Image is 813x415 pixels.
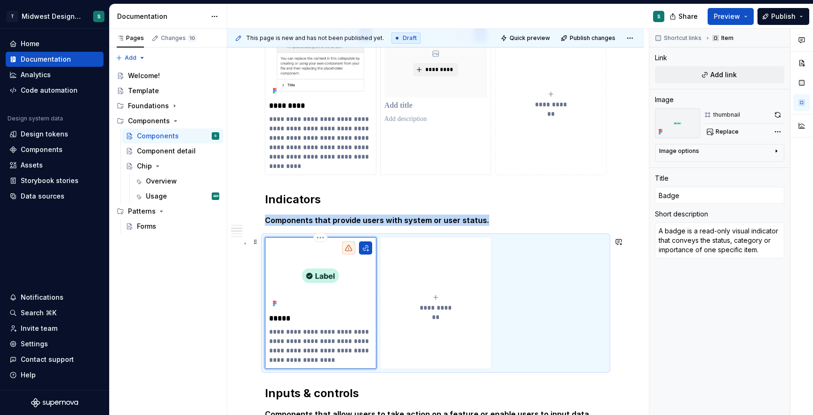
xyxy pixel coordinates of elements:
[21,339,48,349] div: Settings
[137,146,196,156] div: Component detail
[655,53,667,63] div: Link
[657,13,661,20] div: S
[113,113,223,128] div: Components
[131,189,223,204] a: UsageAM
[6,189,104,204] a: Data sources
[6,352,104,367] button: Contact support
[137,222,156,231] div: Forms
[510,34,550,42] span: Quick preview
[131,174,223,189] a: Overview
[128,101,169,111] div: Foundations
[708,8,754,25] button: Preview
[6,158,104,173] a: Assets
[21,308,56,318] div: Search ⌘K
[265,215,489,225] strong: Components that provide users with system or user status.
[498,32,554,45] button: Quick preview
[113,68,223,83] a: Welcome!
[21,39,40,48] div: Home
[269,29,372,97] img: 8d9ad130-8e70-44dd-a0dd-0b494c863715.png
[655,223,784,258] textarea: A badge is a read-only visual indicator that conveys the status, category or importance of one sp...
[21,324,57,333] div: Invite team
[6,290,104,305] button: Notifications
[122,144,223,159] a: Component detail
[161,34,197,42] div: Changes
[21,293,64,302] div: Notifications
[757,8,809,25] button: Publish
[146,192,167,201] div: Usage
[8,115,63,122] div: Design system data
[6,127,104,142] a: Design tokens
[6,36,104,51] a: Home
[6,52,104,67] a: Documentation
[128,86,159,96] div: Template
[655,209,708,219] div: Short description
[21,55,71,64] div: Documentation
[122,128,223,144] a: ComponentsS
[113,98,223,113] div: Foundations
[6,321,104,336] a: Invite team
[21,176,79,185] div: Storybook stories
[403,34,417,42] span: Draft
[117,12,206,21] div: Documentation
[655,174,669,183] div: Title
[128,116,170,126] div: Components
[655,95,674,104] div: Image
[21,370,36,380] div: Help
[710,70,737,80] span: Add link
[655,108,700,138] img: 6d6233f2-3c5e-44f8-b1cf-5dcafa9ee3a2.png
[6,173,104,188] a: Storybook stories
[655,187,784,204] input: Add title
[31,398,78,407] svg: Supernova Logo
[6,83,104,98] a: Code automation
[265,386,606,401] h2: Inputs & controls
[97,13,101,20] div: S
[704,125,743,138] button: Replace
[269,241,372,310] img: 6d6233f2-3c5e-44f8-b1cf-5dcafa9ee3a2.png
[570,34,615,42] span: Publish changes
[21,355,74,364] div: Contact support
[6,305,104,320] button: Search ⌘K
[113,68,223,234] div: Page tree
[771,12,796,21] span: Publish
[128,207,156,216] div: Patterns
[137,131,179,141] div: Components
[558,32,620,45] button: Publish changes
[659,147,780,159] button: Image options
[113,51,148,64] button: Add
[122,159,223,174] a: Chip
[122,219,223,234] a: Forms
[6,367,104,383] button: Help
[113,83,223,98] a: Template
[125,54,136,62] span: Add
[6,142,104,157] a: Components
[665,8,704,25] button: Share
[21,192,64,201] div: Data sources
[246,34,384,42] span: This page is new and has not been published yet.
[117,34,144,42] div: Pages
[22,12,82,21] div: Midwest Design System
[265,192,606,207] h2: Indicators
[128,71,160,80] div: Welcome!
[6,336,104,351] a: Settings
[655,66,784,83] button: Add link
[21,70,51,80] div: Analytics
[213,192,218,201] div: AM
[713,111,740,119] div: thumbnail
[652,32,706,45] button: Shortcut links
[113,204,223,219] div: Patterns
[659,147,699,155] div: Image options
[21,86,78,95] div: Code automation
[664,34,701,42] span: Shortcut links
[714,12,740,21] span: Preview
[21,129,68,139] div: Design tokens
[214,131,217,141] div: S
[2,6,107,26] button: TMidwest Design SystemS
[21,145,63,154] div: Components
[188,34,197,42] span: 10
[678,12,698,21] span: Share
[6,67,104,82] a: Analytics
[716,128,739,136] span: Replace
[7,11,18,22] div: T
[146,176,177,186] div: Overview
